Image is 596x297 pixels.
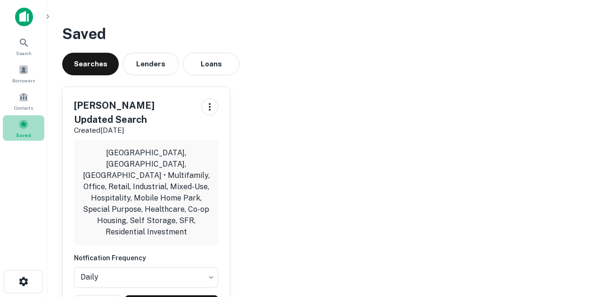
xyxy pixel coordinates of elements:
span: Borrowers [12,77,35,84]
span: Contacts [14,104,33,112]
a: Saved [3,115,44,141]
a: Borrowers [3,61,44,86]
p: [GEOGRAPHIC_DATA], [GEOGRAPHIC_DATA], [GEOGRAPHIC_DATA] • Multifamily, Office, Retail, Industrial... [82,147,211,238]
h6: Notfication Frequency [74,253,218,263]
div: Without label [74,264,218,290]
iframe: Chat Widget [549,222,596,267]
a: Contacts [3,88,44,113]
h5: [PERSON_NAME] Updated Search [74,98,194,127]
span: Search [16,49,32,57]
button: Searches [62,53,119,75]
button: Lenders [122,53,179,75]
button: Loans [183,53,239,75]
img: capitalize-icon.png [15,8,33,26]
span: Saved [16,131,31,139]
p: Created [DATE] [74,125,194,136]
h3: Saved [62,23,581,45]
a: Search [3,33,44,59]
